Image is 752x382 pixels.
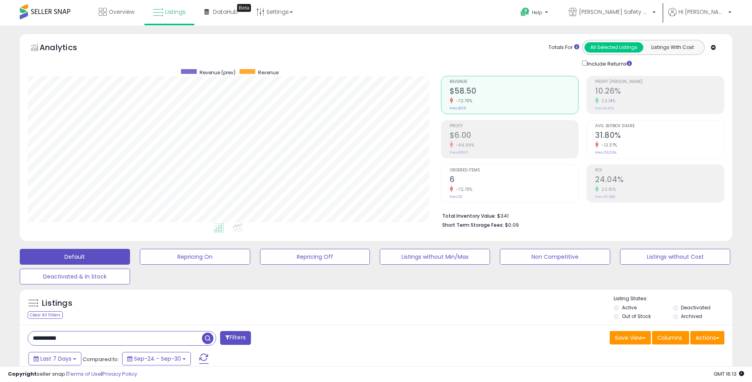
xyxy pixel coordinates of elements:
[28,311,63,319] div: Clear All Filters
[83,356,119,363] span: Compared to:
[450,124,579,128] span: Profit
[595,194,615,199] small: Prev: 19.68%
[453,186,473,192] small: -72.73%
[442,213,496,219] b: Total Inventory Value:
[42,298,72,309] h5: Listings
[643,42,702,53] button: Listings With Cost
[668,8,731,26] a: Hi [PERSON_NAME]
[690,331,724,344] button: Actions
[579,8,650,16] span: [PERSON_NAME] Safety & Supply
[595,87,724,97] h2: 10.26%
[200,69,236,76] span: Revenue (prev)
[20,249,130,265] button: Default
[165,8,186,16] span: Listings
[109,8,134,16] span: Overview
[657,334,682,342] span: Columns
[450,175,579,186] h2: 6
[576,59,641,68] div: Include Returns
[380,249,490,265] button: Listings without Min/Max
[20,269,130,284] button: Deactivated & In Stock
[102,370,137,378] a: Privacy Policy
[450,87,579,97] h2: $58.50
[681,304,711,311] label: Deactivated
[614,295,732,303] p: Listing States:
[595,106,614,111] small: Prev: 8.40%
[584,42,643,53] button: All Selected Listings
[678,8,726,16] span: Hi [PERSON_NAME]
[595,150,616,155] small: Prev: 36.29%
[442,211,718,220] li: $341
[453,142,475,148] small: -66.69%
[213,8,238,16] span: DataHub
[450,80,579,84] span: Revenue
[450,150,468,155] small: Prev: $18.01
[28,352,81,365] button: Last 7 Days
[599,98,615,104] small: 22.14%
[652,331,689,344] button: Columns
[450,194,462,199] small: Prev: 22
[514,1,556,26] a: Help
[122,352,191,365] button: Sep-24 - Sep-30
[237,4,251,12] div: Tooltip anchor
[622,313,651,320] label: Out of Stock
[134,355,181,363] span: Sep-24 - Sep-30
[595,124,724,128] span: Avg. Buybox Share
[610,331,651,344] button: Save View
[532,9,543,16] span: Help
[220,331,251,345] button: Filters
[681,313,702,320] label: Archived
[548,44,579,51] div: Totals For
[40,355,72,363] span: Last 7 Days
[505,221,519,229] span: $0.09
[68,370,101,378] a: Terms of Use
[620,249,730,265] button: Listings without Cost
[595,168,724,173] span: ROI
[258,69,279,76] span: Revenue
[500,249,610,265] button: Non Competitive
[599,186,616,192] small: 22.15%
[622,304,637,311] label: Active
[595,175,724,186] h2: 24.04%
[714,370,744,378] span: 2025-10-8 16:13 GMT
[599,142,617,148] small: -12.37%
[520,7,530,17] i: Get Help
[453,98,473,104] small: -72.73%
[140,249,250,265] button: Repricing On
[450,168,579,173] span: Ordered Items
[40,42,92,55] h5: Analytics
[260,249,370,265] button: Repricing Off
[450,131,579,141] h2: $6.00
[442,222,504,228] b: Short Term Storage Fees:
[8,370,37,378] strong: Copyright
[8,371,137,378] div: seller snap | |
[450,106,466,111] small: Prev: $215
[595,131,724,141] h2: 31.80%
[595,80,724,84] span: Profit [PERSON_NAME]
